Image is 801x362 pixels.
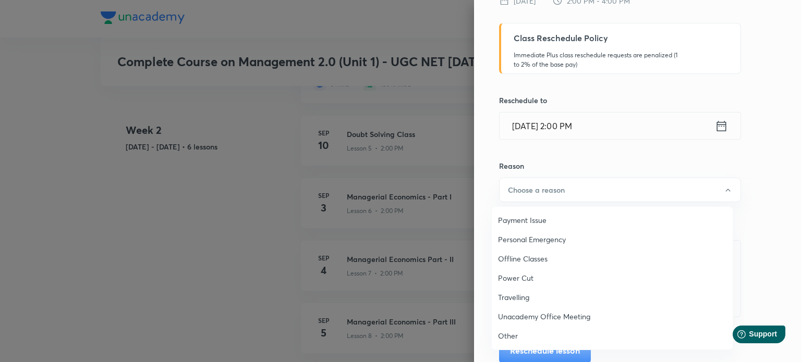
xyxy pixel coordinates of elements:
[498,311,726,322] span: Unacademy Office Meeting
[498,234,726,245] span: Personal Emergency
[498,272,726,283] span: Power Cut
[498,215,726,226] span: Payment Issue
[498,330,726,341] span: Other
[708,321,790,351] iframe: Help widget launcher
[498,292,726,303] span: Travelling
[498,253,726,264] span: Offline Classes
